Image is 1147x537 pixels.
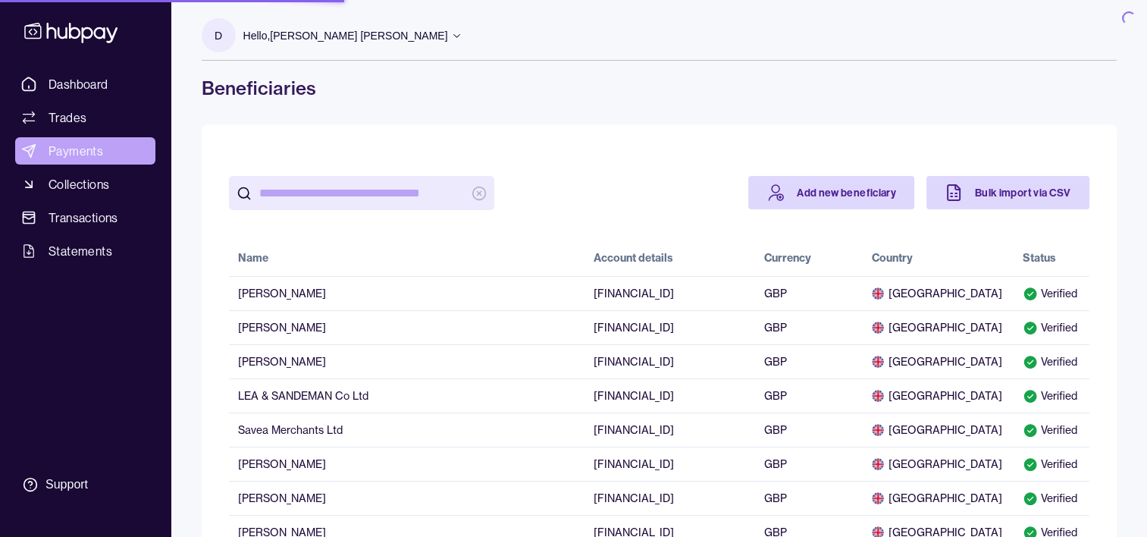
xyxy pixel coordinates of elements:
[872,250,913,265] div: Country
[215,27,222,44] p: D
[15,469,155,501] a: Support
[243,27,448,44] p: Hello, [PERSON_NAME] [PERSON_NAME]
[872,457,1004,472] span: [GEOGRAPHIC_DATA]
[15,137,155,165] a: Payments
[1023,491,1080,506] div: Verified
[755,481,863,515] td: GBP
[15,171,155,198] a: Collections
[872,491,1004,506] span: [GEOGRAPHIC_DATA]
[584,276,755,310] td: [FINANCIAL_ID]
[229,310,584,344] td: [PERSON_NAME]
[584,447,755,481] td: [FINANCIAL_ID]
[49,175,109,193] span: Collections
[229,344,584,378] td: [PERSON_NAME]
[872,354,1004,369] span: [GEOGRAPHIC_DATA]
[755,413,863,447] td: GBP
[594,250,673,265] div: Account details
[15,71,155,98] a: Dashboard
[49,75,108,93] span: Dashboard
[872,388,1004,404] span: [GEOGRAPHIC_DATA]
[755,310,863,344] td: GBP
[15,204,155,231] a: Transactions
[238,250,268,265] div: Name
[584,481,755,515] td: [FINANCIAL_ID]
[748,176,914,209] a: Add new beneficiary
[229,481,584,515] td: [PERSON_NAME]
[872,320,1004,335] span: [GEOGRAPHIC_DATA]
[584,378,755,413] td: [FINANCIAL_ID]
[259,176,464,210] input: search
[755,447,863,481] td: GBP
[755,276,863,310] td: GBP
[1023,457,1080,472] div: Verified
[1023,422,1080,438] div: Verified
[755,344,863,378] td: GBP
[584,310,755,344] td: [FINANCIAL_ID]
[49,242,112,260] span: Statements
[229,378,584,413] td: LEA & SANDEMAN Co Ltd
[45,476,88,493] div: Support
[49,108,86,127] span: Trades
[764,250,811,265] div: Currency
[202,76,1117,100] h1: Beneficiaries
[229,447,584,481] td: [PERSON_NAME]
[584,413,755,447] td: [FINANCIAL_ID]
[1023,250,1056,265] div: Status
[49,142,103,160] span: Payments
[584,344,755,378] td: [FINANCIAL_ID]
[1023,286,1080,301] div: Verified
[49,209,118,227] span: Transactions
[1023,320,1080,335] div: Verified
[1023,354,1080,369] div: Verified
[872,286,1004,301] span: [GEOGRAPHIC_DATA]
[872,422,1004,438] span: [GEOGRAPHIC_DATA]
[229,413,584,447] td: Savea Merchants Ltd
[926,176,1089,209] a: Bulk import via CSV
[755,378,863,413] td: GBP
[15,237,155,265] a: Statements
[1023,388,1080,404] div: Verified
[229,276,584,310] td: [PERSON_NAME]
[15,104,155,131] a: Trades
